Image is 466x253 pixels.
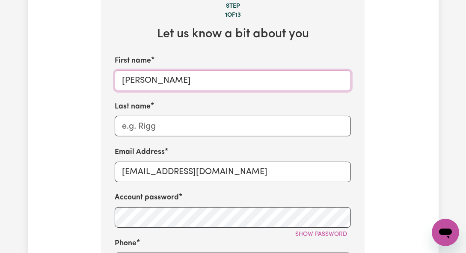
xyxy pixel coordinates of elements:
[295,232,347,238] span: Show password
[115,11,351,21] div: 1 of 13
[115,162,351,182] input: e.g. diana.rigg@yahoo.com.au
[115,193,179,204] label: Account password
[115,27,351,42] h2: Let us know a bit about you
[115,70,351,91] input: e.g. Diana
[115,116,351,137] input: e.g. Rigg
[115,56,151,67] label: First name
[115,101,151,112] label: Last name
[115,147,165,158] label: Email Address
[291,228,351,241] button: Show password
[432,219,459,246] iframe: Button to launch messaging window
[115,2,351,11] div: Step
[115,238,137,250] label: Phone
